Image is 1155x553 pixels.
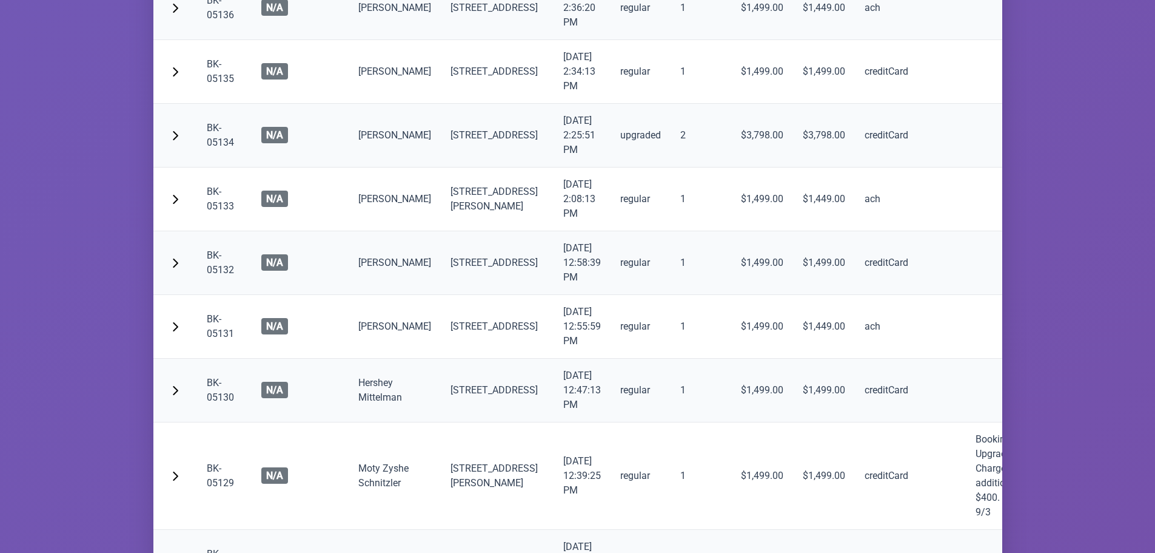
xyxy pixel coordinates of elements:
[261,254,288,271] span: N/A
[207,463,234,489] a: BK-05129
[207,58,234,84] a: BK-05135
[611,168,671,231] td: regular
[671,231,731,295] td: 1
[731,40,793,104] td: $1,499.00
[611,104,671,168] td: upgraded
[207,122,234,148] a: BK-05134
[611,40,671,104] td: regular
[855,359,966,422] td: creditCard
[349,104,441,168] td: [PERSON_NAME]
[554,422,611,530] td: [DATE] 12:39:25 PM
[261,318,288,334] span: N/A
[855,104,966,168] td: creditCard
[441,231,554,295] td: [STREET_ADDRESS]
[793,231,855,295] td: $1,499.00
[793,295,855,359] td: $1,449.00
[441,422,554,530] td: [STREET_ADDRESS][PERSON_NAME]
[554,168,611,231] td: [DATE] 2:08:13 PM
[793,168,855,231] td: $1,449.00
[671,422,731,530] td: 1
[207,377,234,403] a: BK-05130
[793,359,855,422] td: $1,499.00
[855,422,966,530] td: creditCard
[611,231,671,295] td: regular
[731,231,793,295] td: $1,499.00
[261,127,288,143] span: N/A
[554,40,611,104] td: [DATE] 2:34:13 PM
[261,191,288,207] span: N/A
[261,382,288,398] span: N/A
[349,422,441,530] td: Moty Zyshe Schnitzler
[349,40,441,104] td: [PERSON_NAME]
[731,359,793,422] td: $1,499.00
[671,40,731,104] td: 1
[261,467,288,484] span: N/A
[207,313,234,339] a: BK-05131
[855,231,966,295] td: creditCard
[671,295,731,359] td: 1
[207,186,234,212] a: BK-05133
[554,359,611,422] td: [DATE] 12:47:13 PM
[349,295,441,359] td: [PERSON_NAME]
[611,422,671,530] td: regular
[611,295,671,359] td: regular
[554,104,611,168] td: [DATE] 2:25:51 PM
[554,231,611,295] td: [DATE] 12:58:39 PM
[441,359,554,422] td: [STREET_ADDRESS]
[731,295,793,359] td: $1,499.00
[611,359,671,422] td: regular
[731,168,793,231] td: $1,499.00
[671,168,731,231] td: 1
[793,422,855,530] td: $1,499.00
[671,359,731,422] td: 1
[441,40,554,104] td: [STREET_ADDRESS]
[855,295,966,359] td: ach
[855,40,966,104] td: creditCard
[441,104,554,168] td: [STREET_ADDRESS]
[554,295,611,359] td: [DATE] 12:55:59 PM
[855,168,966,231] td: ach
[441,295,554,359] td: [STREET_ADDRESS]
[349,231,441,295] td: [PERSON_NAME]
[966,422,1029,530] td: Booking Upgraded. Charged additional $400. on 9/3
[207,249,234,276] a: BK-05132
[793,40,855,104] td: $1,499.00
[349,359,441,422] td: Hershey Mittelman
[731,104,793,168] td: $3,798.00
[261,63,288,80] span: N/A
[731,422,793,530] td: $1,499.00
[793,104,855,168] td: $3,798.00
[349,168,441,231] td: [PERSON_NAME]
[441,168,554,231] td: [STREET_ADDRESS] [PERSON_NAME]
[671,104,731,168] td: 2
